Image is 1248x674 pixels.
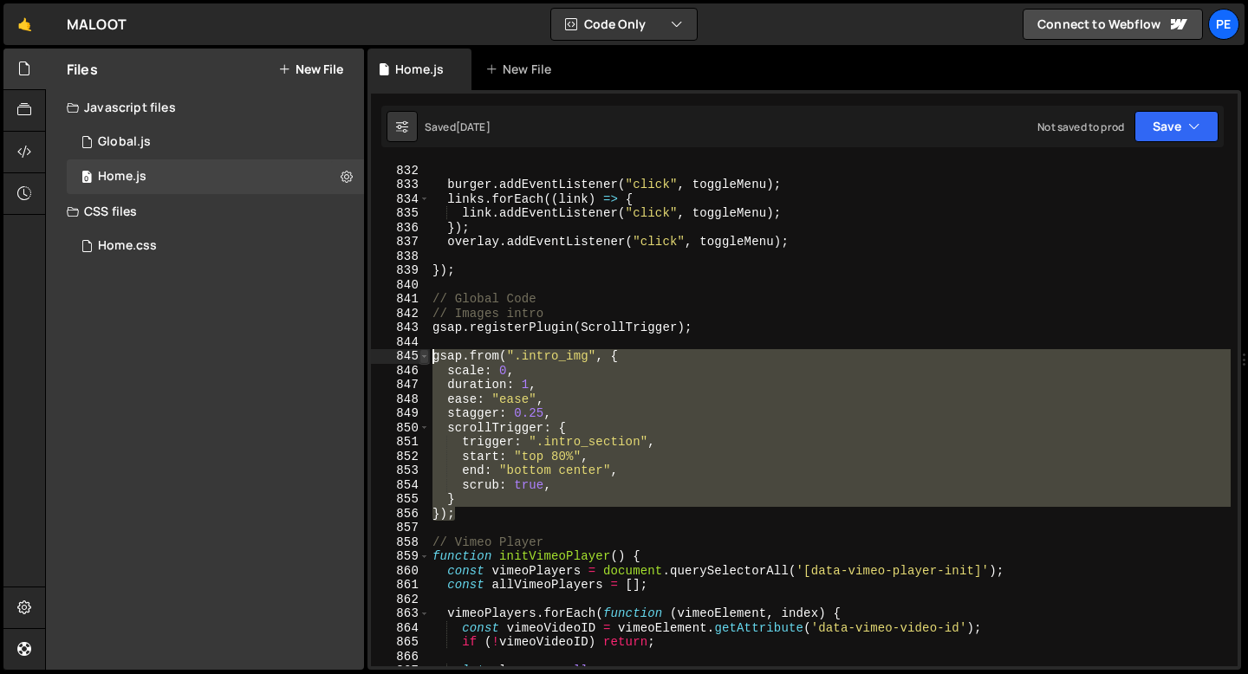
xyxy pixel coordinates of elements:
[371,221,430,236] div: 836
[371,450,430,464] div: 852
[98,238,157,254] div: Home.css
[98,134,151,150] div: Global.js
[371,521,430,535] div: 857
[371,492,430,507] div: 855
[371,535,430,550] div: 858
[1208,9,1239,40] a: Pe
[371,578,430,593] div: 861
[371,178,430,192] div: 833
[371,463,430,478] div: 853
[371,235,430,250] div: 837
[371,650,430,664] div: 866
[395,61,444,78] div: Home.js
[67,125,364,159] div: 16127/43325.js
[371,606,430,621] div: 863
[371,406,430,421] div: 849
[485,61,558,78] div: New File
[425,120,491,134] div: Saved
[46,90,364,125] div: Javascript files
[3,3,46,45] a: 🤙
[371,206,430,221] div: 835
[371,435,430,450] div: 851
[371,621,430,636] div: 864
[371,321,430,335] div: 843
[371,192,430,207] div: 834
[371,335,430,350] div: 844
[278,62,343,76] button: New File
[67,159,364,194] div: 16127/43336.js
[67,60,98,79] h2: Files
[371,250,430,264] div: 838
[371,593,430,607] div: 862
[371,349,430,364] div: 845
[1023,9,1203,40] a: Connect to Webflow
[371,549,430,564] div: 859
[456,120,491,134] div: [DATE]
[98,169,146,185] div: Home.js
[46,194,364,229] div: CSS files
[371,307,430,321] div: 842
[371,263,430,278] div: 839
[551,9,697,40] button: Code Only
[371,564,430,579] div: 860
[371,292,430,307] div: 841
[1037,120,1124,134] div: Not saved to prod
[1134,111,1219,142] button: Save
[371,378,430,392] div: 847
[67,229,364,263] div: 16127/43667.css
[371,507,430,522] div: 856
[81,172,92,185] span: 0
[371,392,430,407] div: 848
[371,278,430,293] div: 840
[371,478,430,493] div: 854
[371,164,430,178] div: 832
[371,364,430,379] div: 846
[371,421,430,436] div: 850
[67,14,127,35] div: MALOOT
[371,635,430,650] div: 865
